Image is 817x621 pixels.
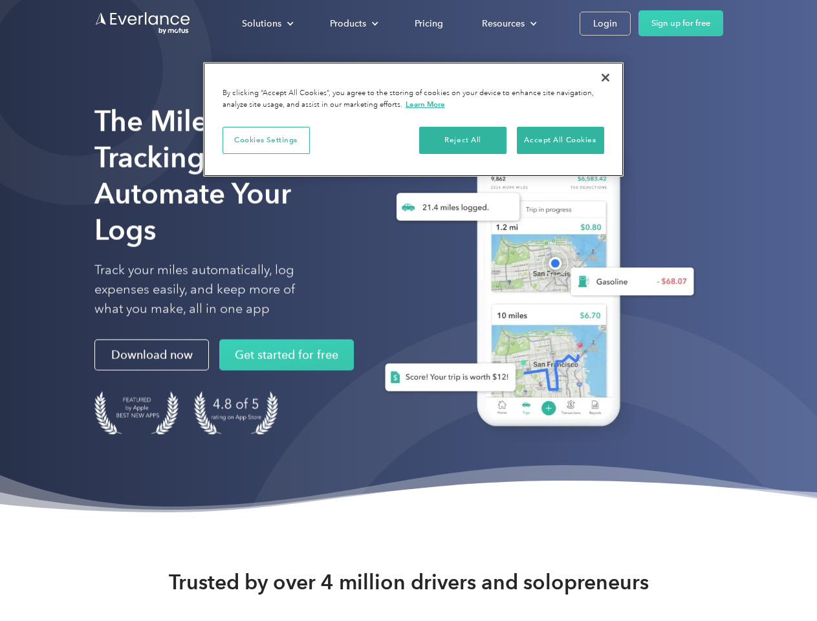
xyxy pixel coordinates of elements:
p: Track your miles automatically, log expenses easily, and keep more of what you make, all in one app [94,261,325,319]
a: Login [580,12,631,36]
div: Privacy [203,62,624,177]
div: Resources [469,12,547,35]
div: Pricing [415,16,443,32]
img: Badge for Featured by Apple Best New Apps [94,391,179,435]
div: Solutions [242,16,281,32]
strong: Trusted by over 4 million drivers and solopreneurs [169,569,649,595]
img: 4.9 out of 5 stars on the app store [194,391,278,435]
a: Go to homepage [94,11,191,36]
img: Everlance, mileage tracker app, expense tracking app [364,123,704,446]
div: Resources [482,16,525,32]
button: Cookies Settings [223,127,310,154]
a: Download now [94,340,209,371]
a: Sign up for free [638,10,723,36]
button: Reject All [419,127,507,154]
div: Products [330,16,366,32]
button: Accept All Cookies [517,127,604,154]
div: By clicking “Accept All Cookies”, you agree to the storing of cookies on your device to enhance s... [223,88,604,111]
a: Pricing [402,12,456,35]
button: Close [591,63,620,92]
div: Solutions [229,12,304,35]
a: Get started for free [219,340,354,371]
div: Login [593,16,617,32]
div: Products [317,12,389,35]
a: More information about your privacy, opens in a new tab [406,100,445,109]
div: Cookie banner [203,62,624,177]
